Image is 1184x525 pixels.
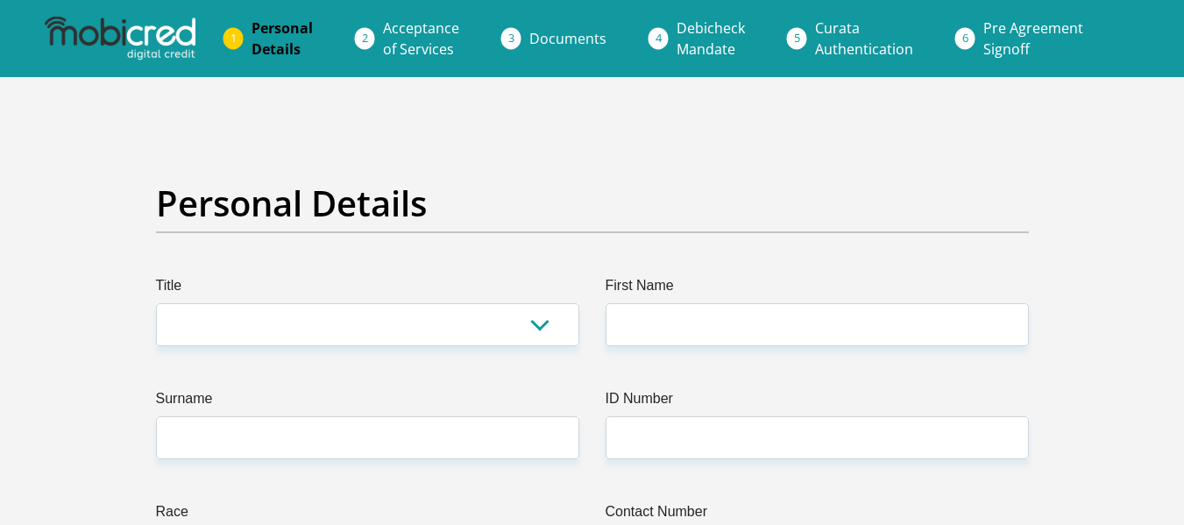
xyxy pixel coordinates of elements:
label: ID Number [606,388,1029,416]
span: Curata Authentication [815,18,913,59]
a: Pre AgreementSignoff [969,11,1097,67]
input: ID Number [606,416,1029,459]
span: Acceptance of Services [383,18,459,59]
span: Debicheck Mandate [677,18,745,59]
a: DebicheckMandate [663,11,759,67]
h2: Personal Details [156,182,1029,224]
a: Documents [515,21,620,56]
span: Personal Details [252,18,313,59]
a: CurataAuthentication [801,11,927,67]
a: PersonalDetails [238,11,327,67]
a: Acceptanceof Services [369,11,473,67]
img: mobicred logo [45,17,195,60]
input: First Name [606,303,1029,346]
span: Documents [529,29,606,48]
span: Pre Agreement Signoff [983,18,1083,59]
input: Surname [156,416,579,459]
label: Surname [156,388,579,416]
label: Title [156,275,579,303]
label: First Name [606,275,1029,303]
